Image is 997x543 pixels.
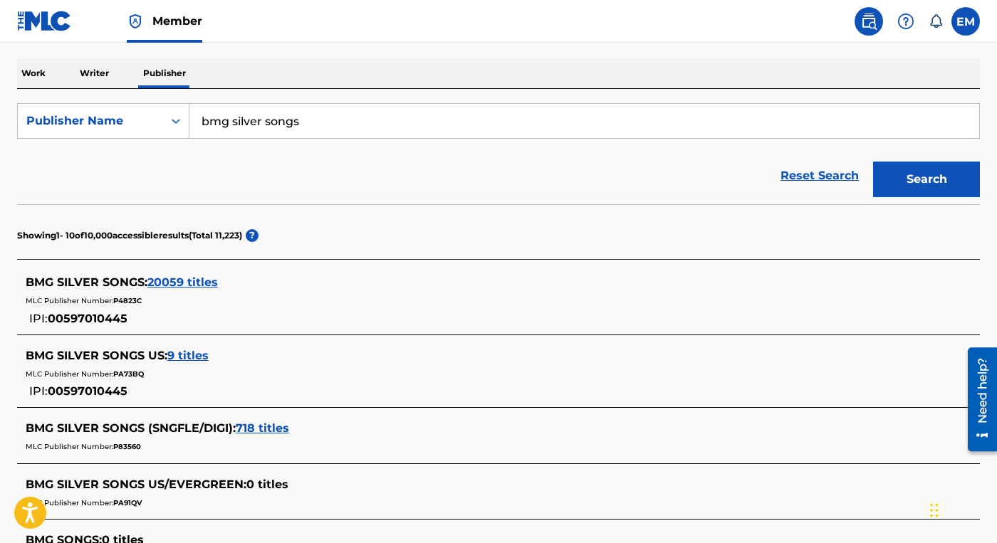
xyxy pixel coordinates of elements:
img: help [897,13,914,30]
button: Search [873,162,980,197]
span: IPI: [29,312,48,325]
a: Reset Search [773,160,866,191]
img: search [860,13,877,30]
iframe: Chat Widget [926,475,997,543]
span: 718 titles [236,421,289,435]
span: MLC Publisher Number: [26,498,113,507]
p: Showing 1 - 10 of 10,000 accessible results (Total 11,223 ) [17,229,242,242]
span: BMG SILVER SONGS : [26,275,147,289]
p: Writer [75,58,113,88]
span: 9 titles [167,349,209,362]
p: Publisher [139,58,190,88]
span: 00597010445 [48,384,127,398]
span: MLC Publisher Number: [26,369,113,379]
p: Work [17,58,50,88]
img: MLC Logo [17,11,72,31]
div: Publisher Name [26,112,155,130]
span: MLC Publisher Number: [26,296,113,305]
div: Help [892,7,920,36]
span: BMG SILVER SONGS US/EVERGREEN : [26,478,246,491]
span: P4823C [113,296,142,305]
a: Public Search [855,7,883,36]
span: 00597010445 [48,312,127,325]
div: Notifications [929,14,943,28]
span: Member [152,13,202,29]
span: 0 titles [246,478,288,491]
span: BMG SILVER SONGS US : [26,349,167,362]
iframe: Resource Center [957,342,997,457]
img: Top Rightsholder [127,13,144,30]
span: MLC Publisher Number: [26,442,113,451]
span: BMG SILVER SONGS (SNGFLE/DIGI) : [26,421,236,435]
div: Drag [930,489,939,532]
span: ? [246,229,259,242]
span: PA73BQ [113,369,144,379]
form: Search Form [17,103,980,204]
span: 20059 titles [147,275,218,289]
span: PA91QV [113,498,142,507]
span: IPI: [29,384,48,398]
span: P83560 [113,442,141,451]
div: User Menu [951,7,980,36]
